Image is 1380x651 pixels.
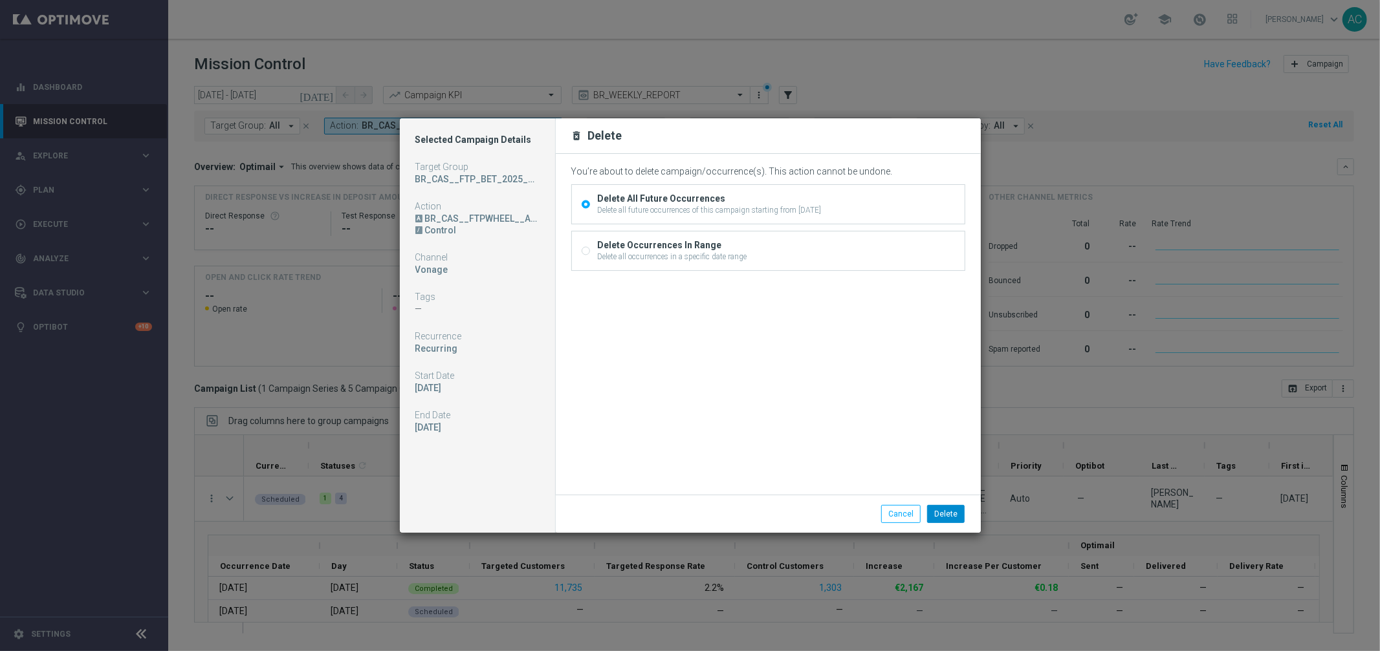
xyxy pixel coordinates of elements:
button: Cancel [881,505,921,523]
div: Tags [415,291,540,303]
div: Control [424,224,539,236]
div: BR_CAS__FTP_BET_2025__ALL_SMS_TAC_MIX [415,173,540,185]
div: BR_CAS__FTPWHEEL__ALL_SMS_TAC_GM [415,213,540,224]
button: Delete [927,505,965,523]
div: You’re about to delete campaign/occurrence(s). This action cannot be undone. [571,166,965,177]
div: DN [415,224,540,236]
i: delete_forever [571,130,583,142]
div: Recurring [415,343,540,354]
div: — [415,303,540,315]
div: Delete Occurrences In Range [598,239,747,251]
h2: Delete [588,128,622,144]
div: Recurrence [415,330,540,342]
div: 30 Sep 2025, Tuesday [415,382,540,394]
div: Vonage [415,264,540,275]
div: 30 Oct 2025, Thursday [415,422,540,433]
h1: Selected Campaign Details [415,134,540,145]
div: Delete all occurrences in a specific date range [598,251,747,262]
div: Target Group [415,161,540,173]
div: A [415,215,423,222]
div: Delete All Future Occurrences [598,193,822,204]
div: Start Date [415,370,540,381]
div: Delete all future occurrences of this campaign starting from [DATE] [598,204,822,216]
div: End Date [415,409,540,421]
div: Action [415,200,540,212]
div: BR_CAS__FTPWHEEL__ALL_SMS_TAC_GM [424,213,539,224]
div: / [415,226,423,234]
div: Channel [415,251,540,263]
